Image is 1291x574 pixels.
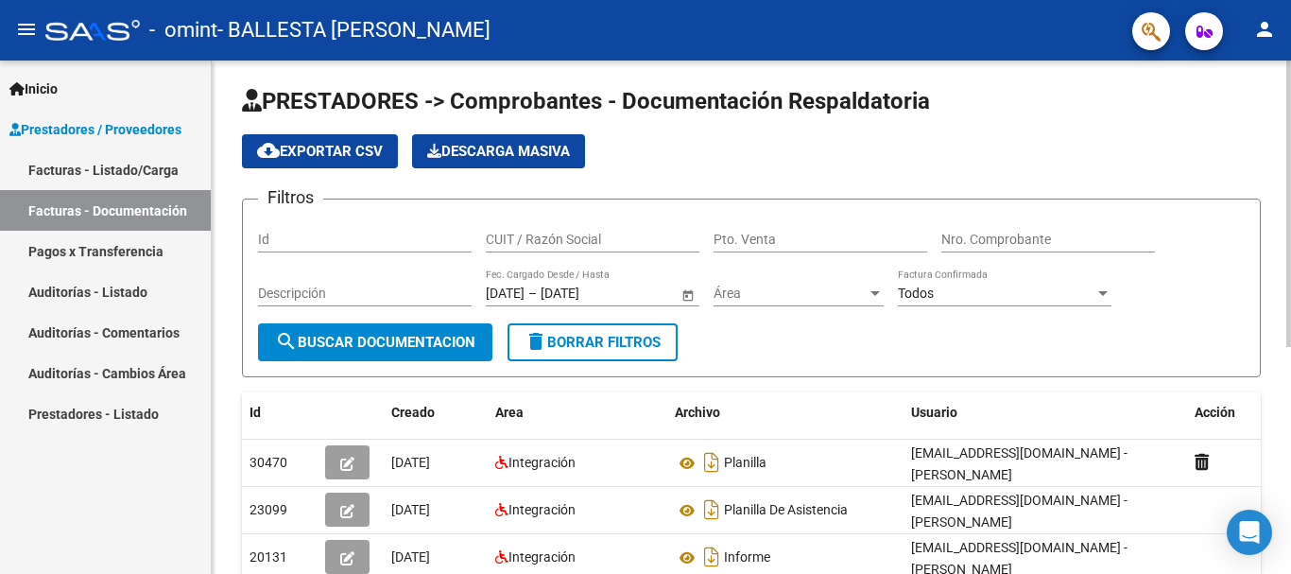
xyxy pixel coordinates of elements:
span: 23099 [250,502,287,517]
button: Buscar Documentacion [258,323,492,361]
app-download-masive: Descarga masiva de comprobantes (adjuntos) [412,134,585,168]
datatable-header-cell: Area [488,392,667,433]
span: Area [495,405,524,420]
span: Informe [724,550,770,565]
datatable-header-cell: Creado [384,392,488,433]
h3: Filtros [258,184,323,211]
button: Descarga Masiva [412,134,585,168]
span: Buscar Documentacion [275,334,475,351]
span: Acción [1195,405,1235,420]
button: Exportar CSV [242,134,398,168]
i: Descargar documento [699,495,724,525]
span: 20131 [250,549,287,565]
i: Descargar documento [699,542,724,572]
span: 30470 [250,455,287,470]
span: Inicio [9,78,58,99]
span: Integración [508,455,576,470]
span: Planilla [724,456,766,471]
mat-icon: person [1253,18,1276,41]
span: Integración [508,549,576,565]
datatable-header-cell: Archivo [667,392,904,433]
input: Fecha inicio [486,286,525,302]
button: Borrar Filtros [508,323,678,361]
span: - BALLESTA [PERSON_NAME] [217,9,491,51]
span: Descarga Masiva [427,143,570,160]
span: Todos [898,286,934,301]
span: Borrar Filtros [525,334,661,351]
mat-icon: cloud_download [257,139,280,162]
span: - omint [149,9,217,51]
span: [DATE] [391,455,430,470]
button: Open calendar [678,285,697,304]
span: Creado [391,405,435,420]
span: [EMAIL_ADDRESS][DOMAIN_NAME] - [PERSON_NAME] [911,493,1127,530]
span: Área [714,286,867,302]
span: Id [250,405,261,420]
span: Usuario [911,405,957,420]
span: Integración [508,502,576,517]
span: [DATE] [391,502,430,517]
mat-icon: search [275,330,298,353]
span: Archivo [675,405,720,420]
span: PRESTADORES -> Comprobantes - Documentación Respaldatoria [242,88,930,114]
span: Planilla De Asistencia [724,503,848,518]
datatable-header-cell: Acción [1187,392,1282,433]
i: Descargar documento [699,447,724,478]
span: Prestadores / Proveedores [9,119,181,140]
datatable-header-cell: Usuario [904,392,1187,433]
span: – [528,286,537,302]
span: Exportar CSV [257,143,383,160]
input: Fecha fin [541,286,633,302]
div: Open Intercom Messenger [1227,510,1272,555]
mat-icon: delete [525,330,547,353]
mat-icon: menu [15,18,38,41]
datatable-header-cell: Id [242,392,318,433]
span: [DATE] [391,549,430,565]
span: [EMAIL_ADDRESS][DOMAIN_NAME] - [PERSON_NAME] [911,445,1127,482]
